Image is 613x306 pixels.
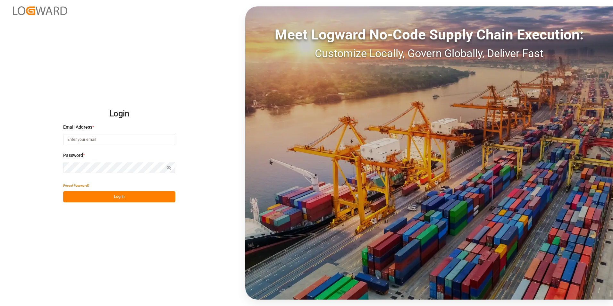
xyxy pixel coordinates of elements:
[63,152,83,159] span: Password
[13,6,67,15] img: Logward_new_orange.png
[63,180,89,191] button: Forgot Password?
[63,191,175,202] button: Log In
[245,24,613,45] div: Meet Logward No-Code Supply Chain Execution:
[245,45,613,62] div: Customize Locally, Govern Globally, Deliver Fast
[63,104,175,124] h2: Login
[63,124,92,131] span: Email Address
[63,134,175,145] input: Enter your email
